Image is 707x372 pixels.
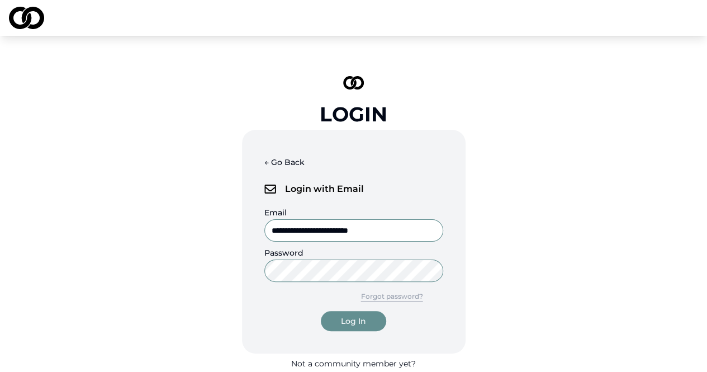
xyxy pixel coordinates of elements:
[264,152,305,172] button: ← Go Back
[291,358,416,369] div: Not a community member yet?
[341,286,443,307] button: Forgot password?
[341,316,366,327] div: Log In
[320,103,387,125] div: Login
[264,208,287,218] label: Email
[321,311,386,331] button: Log In
[264,248,303,258] label: Password
[343,76,364,90] img: logo
[264,185,276,194] img: logo
[264,177,443,201] div: Login with Email
[9,7,44,29] img: logo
